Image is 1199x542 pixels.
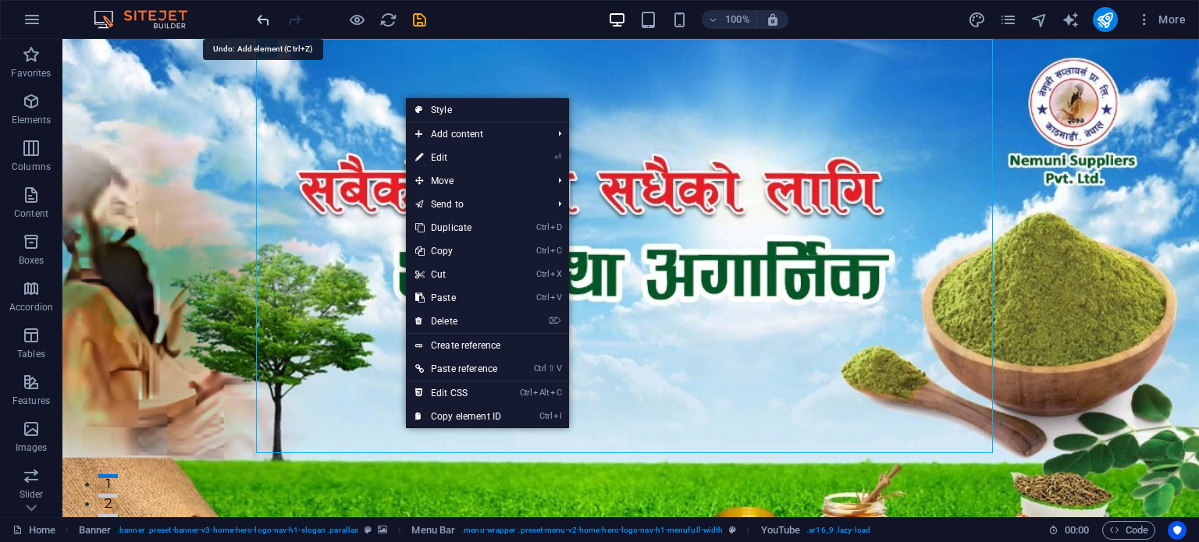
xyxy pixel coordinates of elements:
[1102,521,1155,540] button: Code
[461,521,723,540] span: . menu-wrapper .preset-menu-v2-home-hero-logo-nav-h1-menufull-width
[17,348,45,360] p: Tables
[406,381,511,405] a: CtrlAltCEdit CSS
[536,246,549,256] i: Ctrl
[406,263,511,286] a: CtrlXCut
[766,12,780,27] i: On resize automatically adjust zoom level to fit chosen device.
[12,114,52,126] p: Elements
[12,521,55,540] a: Click to cancel selection. Double-click to open Pages
[534,363,546,374] i: Ctrl
[9,301,53,314] p: Accordion
[406,310,511,333] a: ⌦Delete
[411,521,455,540] span: Click to select. Double-click to edit
[12,395,50,407] p: Features
[406,193,546,216] a: Send to
[1076,524,1078,536] span: :
[365,526,372,534] i: This element is a customizable preset
[379,11,397,29] i: Reload page
[806,521,870,540] span: . ar16_9 .lazy-load
[536,269,549,279] i: Ctrl
[999,10,1018,29] button: pages
[1062,11,1080,29] i: AI Writer
[20,488,44,501] p: Slider
[1048,521,1090,540] h6: Session time
[1030,10,1049,29] button: navigator
[36,475,55,479] button: 3
[550,222,561,232] i: D
[406,239,511,263] a: CtrlCCopy
[411,11,429,29] i: Save (Ctrl+S)
[548,363,555,374] i: ⇧
[729,526,736,534] i: This element is a customizable preset
[968,11,986,29] i: Design (Ctrl+Alt+Y)
[79,521,112,540] span: Click to select. Double-click to edit
[550,292,561,303] i: V
[16,441,48,454] p: Images
[406,169,546,193] span: Move
[406,216,511,239] a: CtrlDDuplicate
[1065,521,1089,540] span: 00 00
[1137,12,1186,27] span: More
[536,222,549,232] i: Ctrl
[554,152,561,162] i: ⏎
[406,334,569,357] a: Create reference
[1096,11,1114,29] i: Publish
[725,10,750,29] h6: 100%
[406,286,511,310] a: CtrlVPaste
[406,146,511,169] a: ⏎Edit
[79,521,870,540] nav: breadcrumb
[968,10,987,29] button: design
[1062,10,1080,29] button: text_generator
[533,388,549,398] i: Alt
[378,526,387,534] i: This element contains a background
[557,363,561,374] i: V
[1109,521,1148,540] span: Code
[1030,11,1048,29] i: Navigator
[406,405,511,428] a: CtrlICopy element ID
[520,388,532,398] i: Ctrl
[14,207,48,220] p: Content
[406,98,569,122] a: Style
[406,122,546,146] span: Add content
[254,10,272,29] button: undo
[539,411,552,421] i: Ctrl
[11,67,51,80] p: Favorites
[1168,521,1187,540] button: Usercentrics
[117,521,358,540] span: . banner .preset-banner-v3-home-hero-logo-nav-h1-slogan .parallax
[406,357,511,381] a: Ctrl⇧VPaste reference
[761,521,801,540] span: Click to select. Double-click to edit
[550,388,561,398] i: C
[36,435,55,439] button: 1
[379,10,397,29] button: reload
[702,10,757,29] button: 100%
[19,254,44,267] p: Boxes
[410,10,429,29] button: save
[550,269,561,279] i: X
[36,455,55,459] button: 2
[550,246,561,256] i: C
[90,10,207,29] img: Editor Logo
[1093,7,1118,32] button: publish
[999,11,1017,29] i: Pages (Ctrl+Alt+S)
[549,316,561,326] i: ⌦
[1130,7,1192,32] button: More
[536,292,549,303] i: Ctrl
[12,161,51,173] p: Columns
[553,411,561,421] i: I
